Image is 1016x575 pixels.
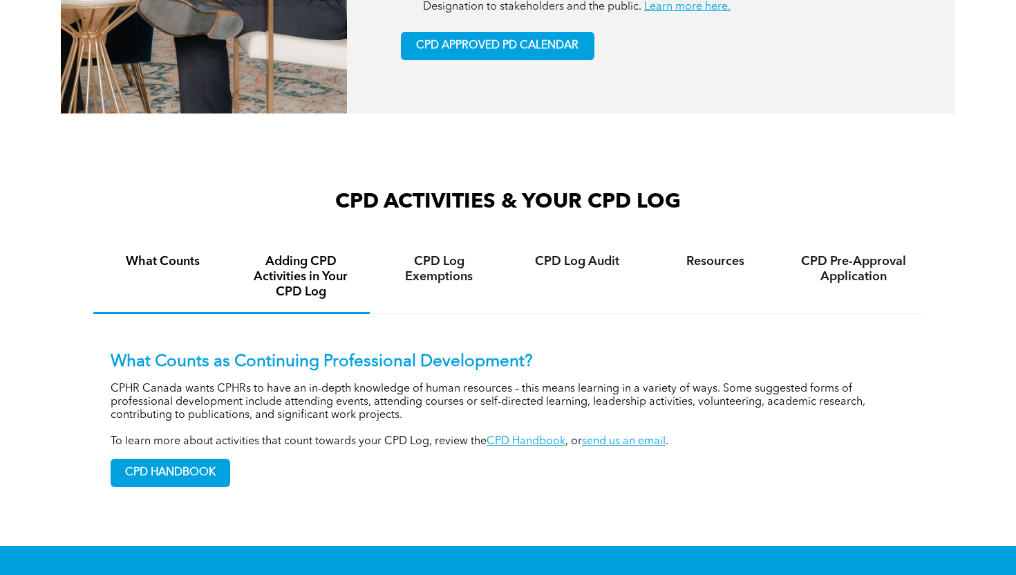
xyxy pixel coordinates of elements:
p: CPHR Canada wants CPHRs to have an in-depth knowledge of human resources – this means learning in... [111,383,905,422]
h4: CPD Pre-Approval Application [797,254,910,284]
p: What Counts as Continuing Professional Development? [111,352,905,372]
h4: CPD Log Audit [520,254,634,269]
span: CPD ACTIVITIES & YOUR CPD LOG [335,192,681,212]
a: send us an email [582,436,666,447]
a: Learn more here. [644,1,731,12]
h4: Resources [659,254,772,269]
a: CPD APPROVED PD CALENDAR [401,32,594,60]
h4: What Counts [106,254,219,269]
a: CPD Handbook [487,436,565,447]
h4: CPD Log Exemptions [382,254,496,284]
h4: Adding CPD Activities in Your CPD Log [244,254,357,300]
span: CPD APPROVED PD CALENDAR [416,39,578,53]
span: CPD HANDBOOK [111,459,229,486]
a: CPD HANDBOOK [111,459,230,487]
p: To learn more about activities that count towards your CPD Log, review the , or . [111,435,905,448]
